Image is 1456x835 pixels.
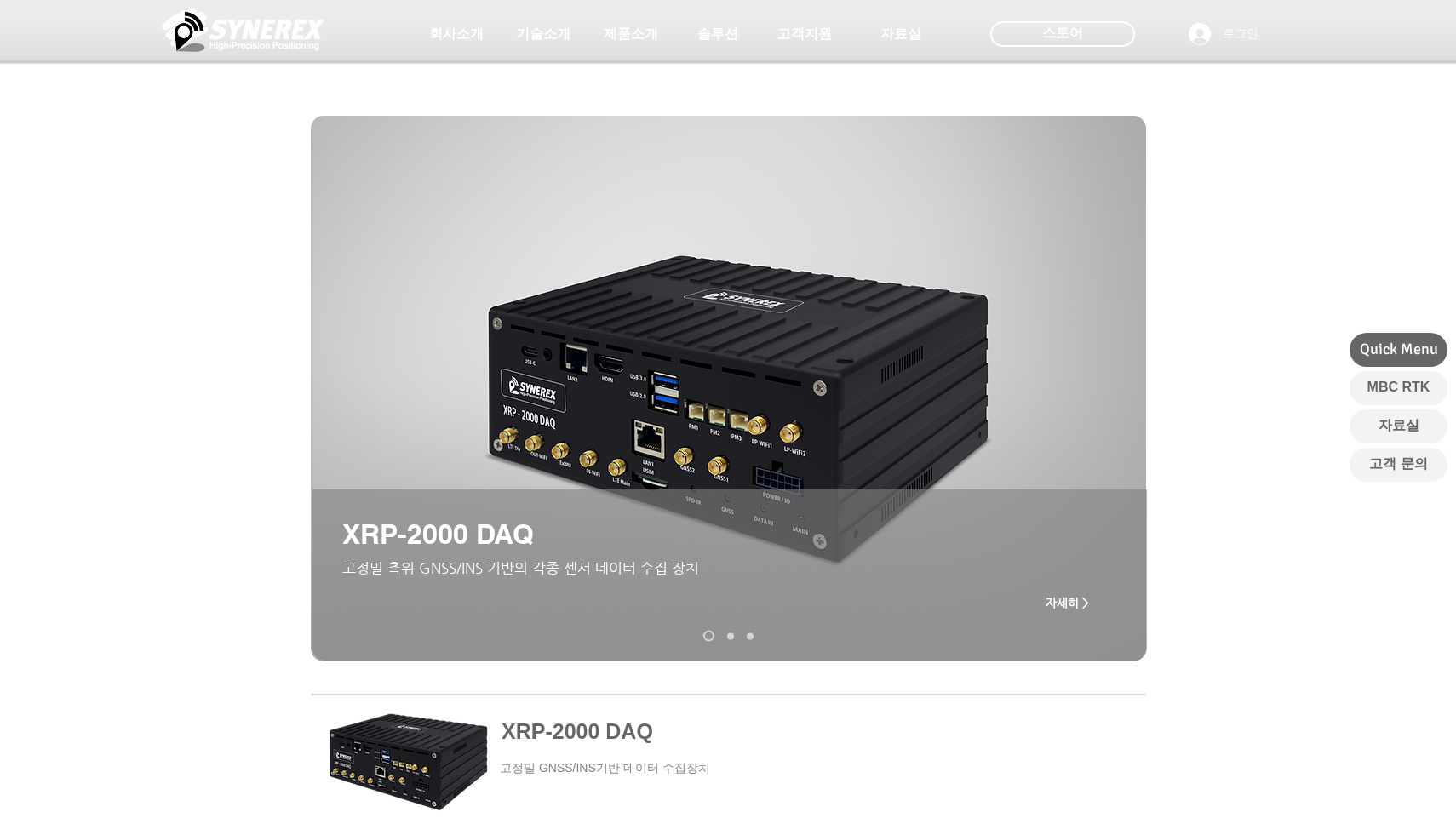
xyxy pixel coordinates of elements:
img: 씨너렉스_White_simbol_대지 1.png [163,4,324,55]
span: 자료실 [1379,416,1419,435]
span: 고객지원 [777,26,832,43]
div: 스토어 [990,21,1135,47]
span: 제품소개 [604,26,658,43]
div: Quick Menu [1350,333,1447,367]
span: Quick Menu [1360,339,1438,360]
a: 고객 문의 [1350,448,1447,482]
a: 기술소개 [501,17,586,51]
a: XRP-2000 [727,632,734,639]
nav: 슬라이드 [697,631,760,642]
a: MGI-2000 [747,632,754,639]
span: 스토어 [1042,24,1083,43]
span: 기술소개 [516,26,570,43]
a: 자료실 [858,17,943,51]
a: 솔루션 [675,17,760,51]
div: 슬라이드쇼 [311,116,1146,661]
span: MBC RTK [1367,378,1430,397]
a: XRP-2000 DAQ [703,631,714,642]
a: 제품소개 [588,17,674,51]
span: 솔루션 [697,26,738,43]
img: XRP2000DAQ_02.png [311,116,1146,661]
span: ​고정밀 측위 GNSS/INS 기반의 각종 센서 데이터 수집 장치 [342,559,699,576]
span: XRP-2000 DAQ [342,518,534,550]
span: 고객 문의 [1369,455,1427,473]
button: 로그인 [1177,18,1270,50]
a: MBC RTK [1350,371,1447,405]
span: 회사소개 [429,26,484,43]
a: 자세히 > [1033,586,1101,620]
a: 자료실 [1350,409,1447,443]
iframe: Wix Chat [1141,762,1456,835]
span: 로그인 [1217,26,1264,43]
a: 고객지원 [762,17,847,51]
span: 자료실 [880,26,921,43]
a: 회사소개 [414,17,499,51]
span: 자세히 > [1046,596,1089,609]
